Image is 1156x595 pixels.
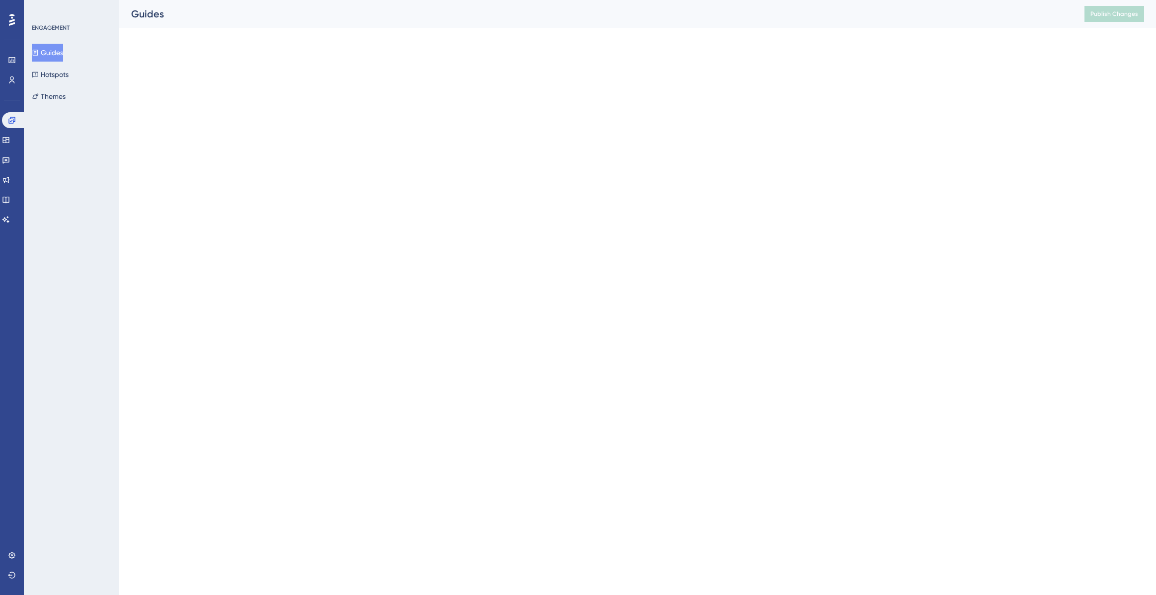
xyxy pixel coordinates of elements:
[131,7,1060,21] div: Guides
[1084,6,1144,22] button: Publish Changes
[1090,10,1138,18] span: Publish Changes
[32,24,70,32] div: ENGAGEMENT
[32,87,66,105] button: Themes
[32,66,69,83] button: Hotspots
[32,44,63,62] button: Guides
